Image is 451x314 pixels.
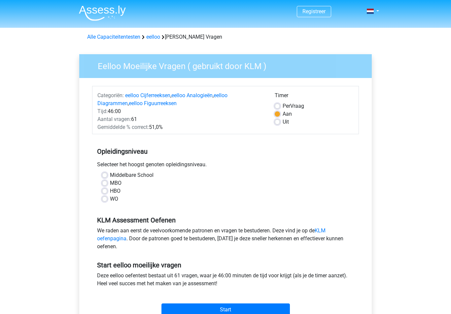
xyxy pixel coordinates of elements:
[92,161,359,171] div: Selecteer het hoogst genoten opleidingsniveau.
[129,100,177,106] a: eelloo Figuurreeksen
[97,92,124,98] span: Categoriën:
[110,171,154,179] label: Middelbare School
[85,33,366,41] div: [PERSON_NAME] Vragen
[97,261,354,269] h5: Start eelloo moeilijke vragen
[92,123,270,131] div: 51,0%
[125,92,170,98] a: eelloo Cijferreeksen
[110,187,121,195] label: HBO
[283,118,289,126] label: Uit
[92,92,270,107] div: , , ,
[110,179,121,187] label: MBO
[146,34,160,40] a: eelloo
[302,8,326,15] a: Registreer
[97,216,354,224] h5: KLM Assessment Oefenen
[92,115,270,123] div: 61
[92,272,359,290] div: Deze eelloo oefentest bestaat uit 61 vragen, waar je 46:00 minuten de tijd voor krijgt (als je de...
[171,92,213,98] a: eelloo Analogieën
[110,195,118,203] label: WO
[92,107,270,115] div: 46:00
[97,124,149,130] span: Gemiddelde % correct:
[283,103,290,109] span: Per
[92,227,359,253] div: We raden aan eerst de veelvoorkomende patronen en vragen te bestuderen. Deze vind je op de . Door...
[97,108,108,114] span: Tijd:
[97,116,131,122] span: Aantal vragen:
[283,110,292,118] label: Aan
[90,59,367,71] h3: Eelloo Moeilijke Vragen ( gebruikt door KLM )
[79,5,126,21] img: Assessly
[275,92,354,102] div: Timer
[87,34,140,40] a: Alle Capaciteitentesten
[97,145,354,158] h5: Opleidingsniveau
[283,102,304,110] label: Vraag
